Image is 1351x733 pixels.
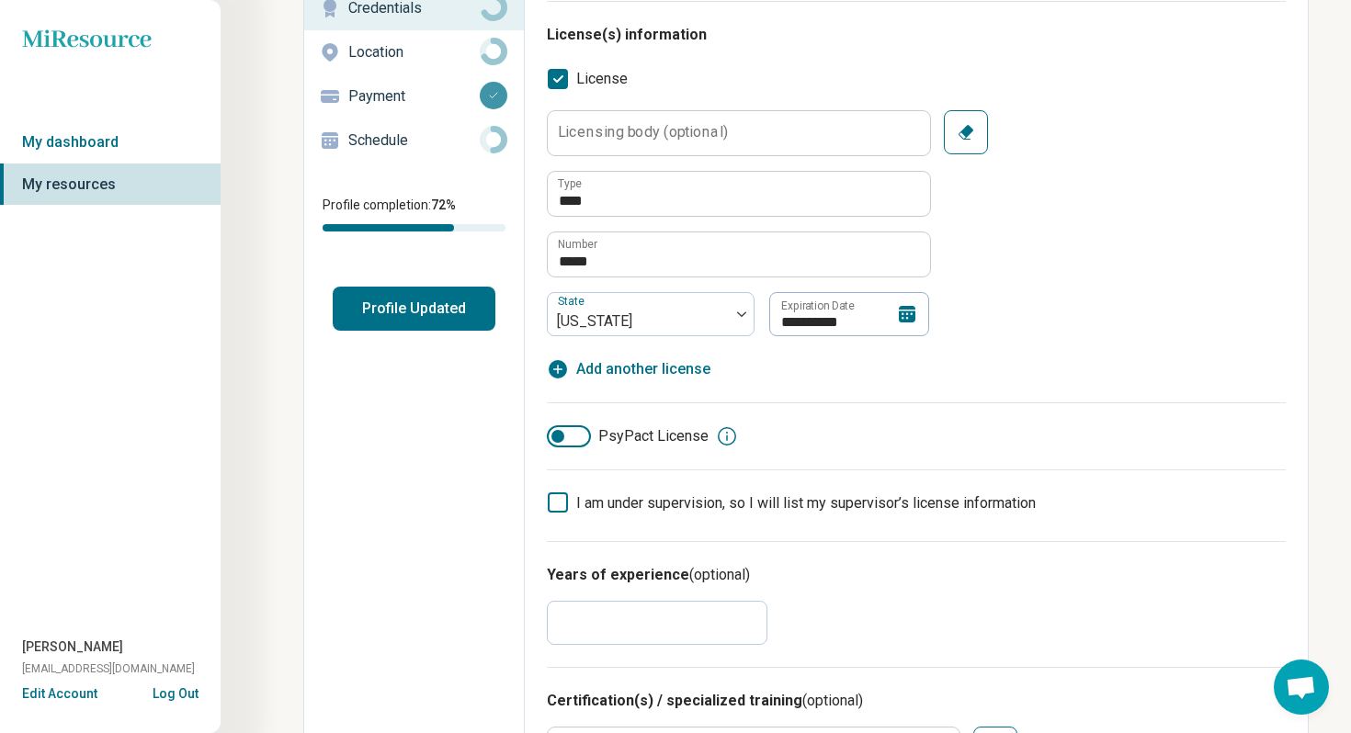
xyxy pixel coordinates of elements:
[1274,660,1329,715] a: Open chat
[304,30,524,74] a: Location
[547,690,1286,712] h3: Certification(s) / specialized training
[304,185,524,242] div: Profile completion:
[576,358,710,380] span: Add another license
[576,494,1036,512] span: I am under supervision, so I will list my supervisor’s license information
[547,24,1286,46] h3: License(s) information
[333,287,495,331] button: Profile Updated
[348,130,480,152] p: Schedule
[304,118,524,163] a: Schedule
[348,41,480,63] p: Location
[558,295,588,308] label: State
[22,684,97,704] button: Edit Account
[558,125,728,140] label: Licensing body (optional)
[304,74,524,118] a: Payment
[348,85,480,107] p: Payment
[576,68,628,90] span: License
[548,172,930,216] input: credential.licenses.0.name
[547,358,710,380] button: Add another license
[431,197,456,212] span: 72 %
[323,224,505,231] div: Profile completion
[22,660,195,677] span: [EMAIL_ADDRESS][DOMAIN_NAME]
[153,684,199,699] button: Log Out
[558,178,582,189] label: Type
[22,637,123,657] span: [PERSON_NAME]
[547,564,1286,586] h3: Years of experience
[558,239,597,250] label: Number
[689,566,750,583] span: (optional)
[547,425,709,447] label: PsyPact License
[802,692,863,709] span: (optional)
